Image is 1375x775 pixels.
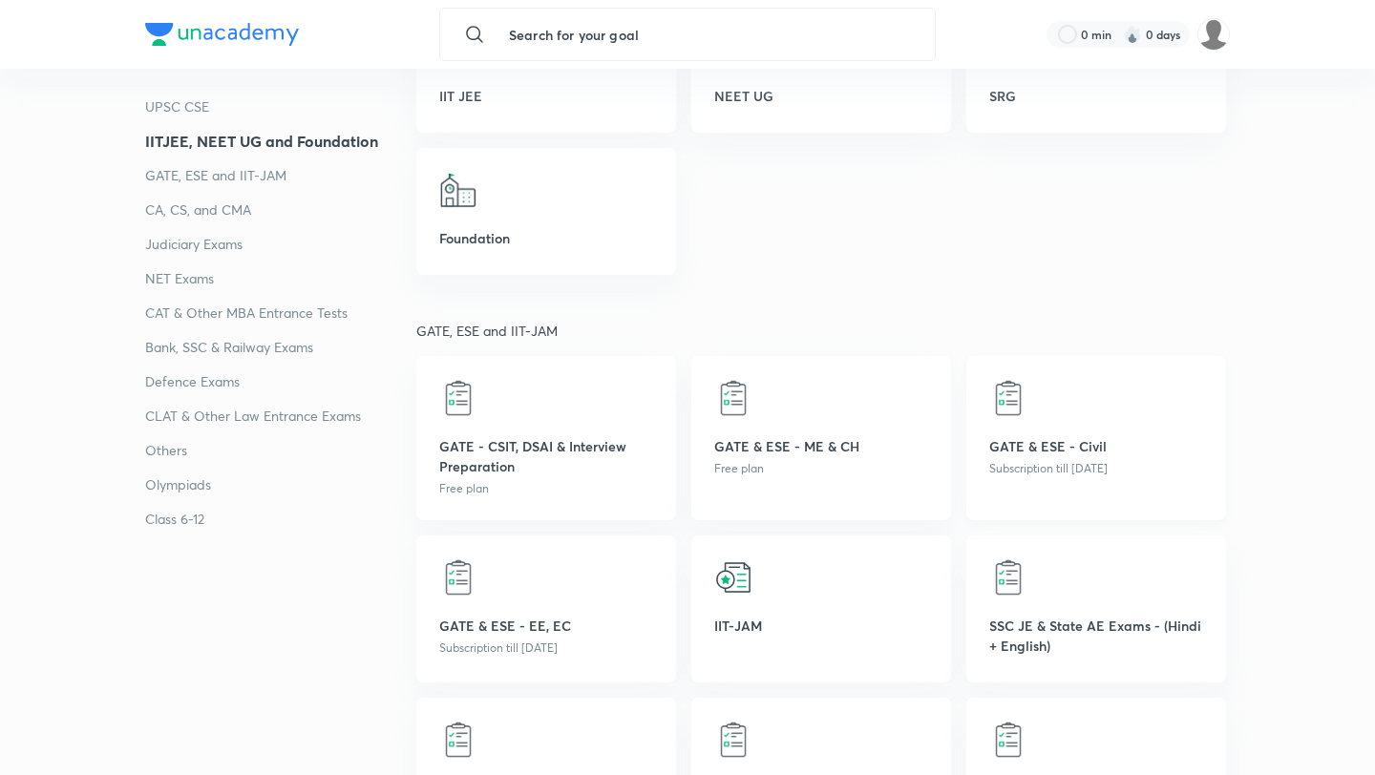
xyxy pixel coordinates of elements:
[145,473,416,496] a: Olympiads
[145,267,416,290] a: NET Exams
[439,558,477,597] img: GATE & ESE - EE, EC
[989,558,1027,597] img: SSC JE & State AE Exams - (Hindi + English)
[989,616,1203,656] p: SSC JE & State AE Exams - (Hindi + English)
[1197,18,1230,51] img: Rahul KD
[145,95,416,118] a: UPSC CSE
[145,439,416,462] a: Others
[439,721,477,759] img: SSC JE & State AE/JE - English
[439,436,653,476] p: GATE - CSIT, DSAI & Interview Preparation
[1123,25,1142,44] img: streak
[439,480,653,497] p: Free plan
[714,460,928,477] p: Free plan
[989,436,1203,456] p: GATE & ESE - Civil
[145,164,416,187] a: GATE, ESE and IIT-JAM
[714,721,752,759] img: GATE - PCM
[439,379,477,417] img: GATE - CSIT, DSAI & Interview Preparation
[145,508,416,531] a: Class 6-12
[494,9,920,60] input: Search for your goal
[439,616,653,636] p: GATE & ESE - EE, EC
[989,460,1203,477] p: Subscription till [DATE]
[714,379,752,417] img: GATE & ESE - ME & CH
[145,199,416,221] a: CA, CS, and CMA
[145,302,416,325] a: CAT & Other MBA Entrance Tests
[714,616,928,636] p: IIT-JAM
[714,86,928,106] p: NEET UG
[989,721,1027,759] img: GATE - XE
[989,379,1027,417] img: GATE & ESE - Civil
[145,336,416,359] a: Bank, SSC & Railway Exams
[989,86,1203,106] p: SRG
[145,370,416,393] a: Defence Exams
[145,130,416,153] a: IITJEE, NEET UG and Foundation
[714,436,928,456] p: GATE & ESE - ME & CH
[416,321,1230,341] p: GATE, ESE and IIT-JAM
[145,23,299,46] img: Company Logo
[714,558,752,597] img: IIT-JAM
[439,86,653,106] p: IIT JEE
[439,639,653,657] p: Subscription till [DATE]
[145,233,416,256] a: Judiciary Exams
[439,171,477,209] img: Foundation
[439,228,653,248] p: Foundation
[145,405,416,428] a: CLAT & Other Law Entrance Exams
